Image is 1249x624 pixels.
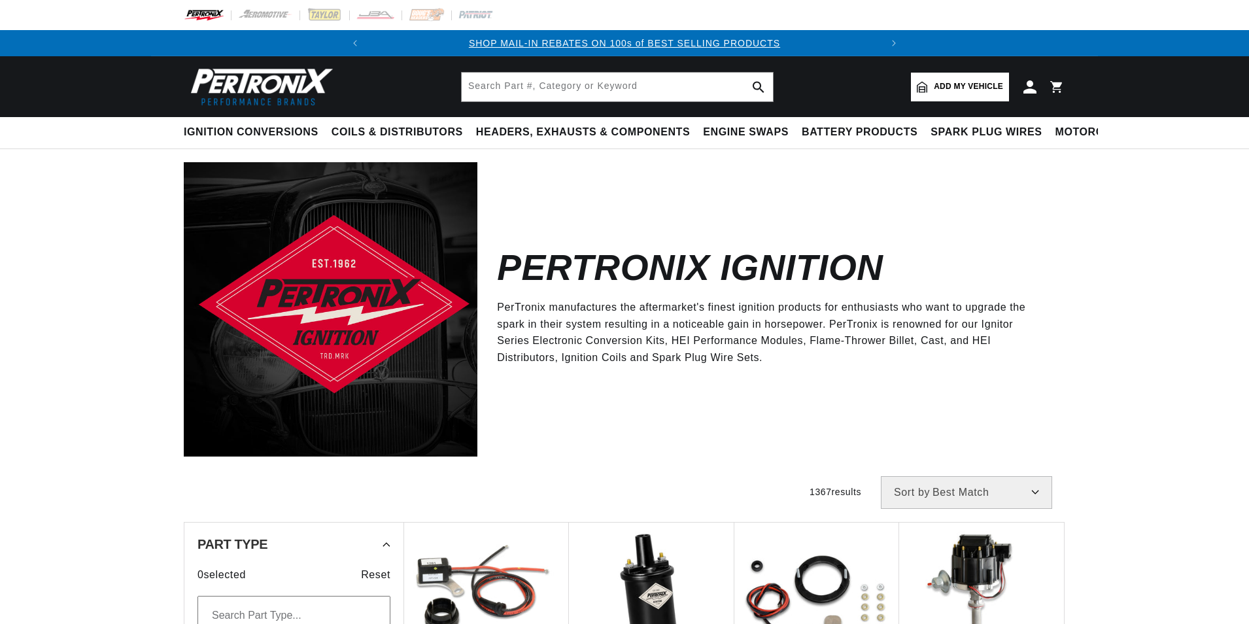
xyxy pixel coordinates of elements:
button: Translation missing: en.sections.announcements.previous_announcement [342,30,368,56]
span: Headers, Exhausts & Components [476,126,690,139]
img: Pertronix Ignition [184,162,477,456]
button: search button [744,73,773,101]
span: 0 selected [197,566,246,583]
select: Sort by [881,476,1052,509]
span: Coils & Distributors [332,126,463,139]
img: Pertronix [184,64,334,109]
p: PerTronix manufactures the aftermarket's finest ignition products for enthusiasts who want to upg... [497,299,1046,366]
summary: Coils & Distributors [325,117,470,148]
summary: Ignition Conversions [184,117,325,148]
span: Battery Products [802,126,917,139]
h2: Pertronix Ignition [497,252,883,283]
div: 1 of 2 [368,36,881,50]
summary: Spark Plug Wires [924,117,1048,148]
a: SHOP MAIL-IN REBATES ON 100s of BEST SELLING PRODUCTS [469,38,780,48]
input: Search Part #, Category or Keyword [462,73,773,101]
span: Spark Plug Wires [931,126,1042,139]
summary: Headers, Exhausts & Components [470,117,696,148]
span: Add my vehicle [934,80,1003,93]
a: Add my vehicle [911,73,1009,101]
summary: Battery Products [795,117,924,148]
span: Reset [361,566,390,583]
span: 1367 results [810,487,861,497]
span: Part Type [197,538,267,551]
slideshow-component: Translation missing: en.sections.announcements.announcement_bar [151,30,1098,56]
summary: Engine Swaps [696,117,795,148]
span: Engine Swaps [703,126,789,139]
span: Ignition Conversions [184,126,318,139]
span: Sort by [894,487,930,498]
div: Announcement [368,36,881,50]
span: Motorcycle [1055,126,1133,139]
button: Translation missing: en.sections.announcements.next_announcement [881,30,907,56]
summary: Motorcycle [1049,117,1140,148]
